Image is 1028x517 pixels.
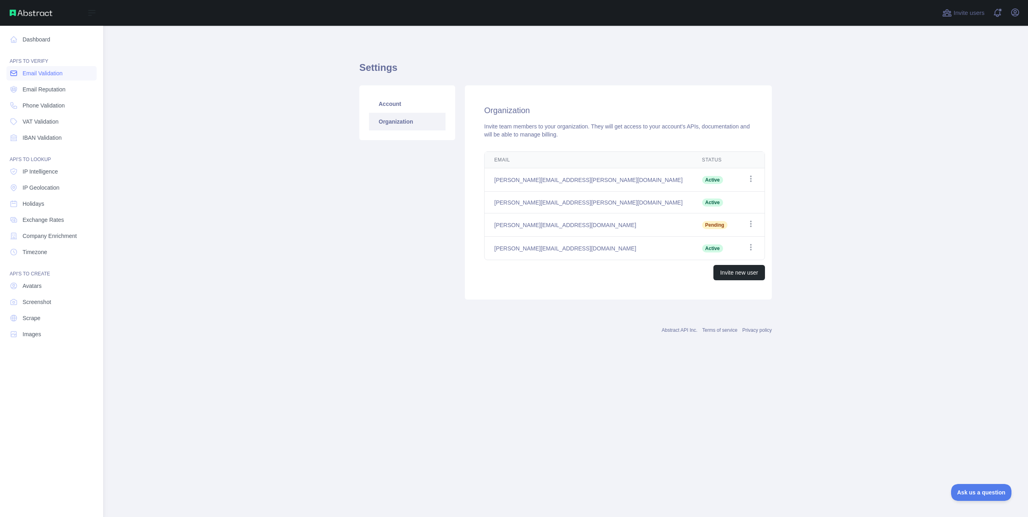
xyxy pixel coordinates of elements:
a: Timezone [6,245,97,259]
th: Status [692,152,737,168]
a: Holidays [6,196,97,211]
span: IBAN Validation [23,134,62,142]
span: Pending [702,221,727,229]
button: Invite new user [713,265,765,280]
span: Timezone [23,248,47,256]
span: Avatars [23,282,41,290]
a: Phone Validation [6,98,97,113]
a: VAT Validation [6,114,97,129]
img: Abstract API [10,10,52,16]
span: IP Intelligence [23,168,58,176]
span: Email Reputation [23,85,66,93]
a: Terms of service [702,327,737,333]
button: Invite users [941,6,986,19]
iframe: Toggle Customer Support [951,484,1012,501]
span: Invite users [953,8,984,18]
td: [PERSON_NAME][EMAIL_ADDRESS][DOMAIN_NAME] [485,237,692,260]
a: Screenshot [6,295,97,309]
span: Email Validation [23,69,62,77]
a: Avatars [6,279,97,293]
a: Exchange Rates [6,213,97,227]
td: [PERSON_NAME][EMAIL_ADDRESS][PERSON_NAME][DOMAIN_NAME] [485,192,692,213]
div: API'S TO LOOKUP [6,147,97,163]
span: IP Geolocation [23,184,60,192]
h1: Settings [359,61,772,81]
td: [PERSON_NAME][EMAIL_ADDRESS][PERSON_NAME][DOMAIN_NAME] [485,168,692,192]
span: Active [702,199,723,207]
span: Active [702,176,723,184]
h2: Organization [484,105,752,116]
span: Active [702,244,723,252]
a: Organization [369,113,446,130]
th: Email [485,152,692,168]
span: Scrape [23,314,40,322]
span: Screenshot [23,298,51,306]
a: IP Intelligence [6,164,97,179]
a: Scrape [6,311,97,325]
div: API'S TO VERIFY [6,48,97,64]
a: Email Validation [6,66,97,81]
span: Exchange Rates [23,216,64,224]
a: Privacy policy [742,327,772,333]
td: [PERSON_NAME][EMAIL_ADDRESS][DOMAIN_NAME] [485,213,692,237]
a: Abstract API Inc. [662,327,698,333]
span: Holidays [23,200,44,208]
span: VAT Validation [23,118,58,126]
a: Email Reputation [6,82,97,97]
span: Phone Validation [23,101,65,110]
span: Images [23,330,41,338]
a: Dashboard [6,32,97,47]
a: Company Enrichment [6,229,97,243]
span: Company Enrichment [23,232,77,240]
div: API'S TO CREATE [6,261,97,277]
div: Invite team members to your organization. They will get access to your account's APIs, documentat... [484,122,752,139]
a: Account [369,95,446,113]
a: Images [6,327,97,341]
a: IP Geolocation [6,180,97,195]
a: IBAN Validation [6,130,97,145]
